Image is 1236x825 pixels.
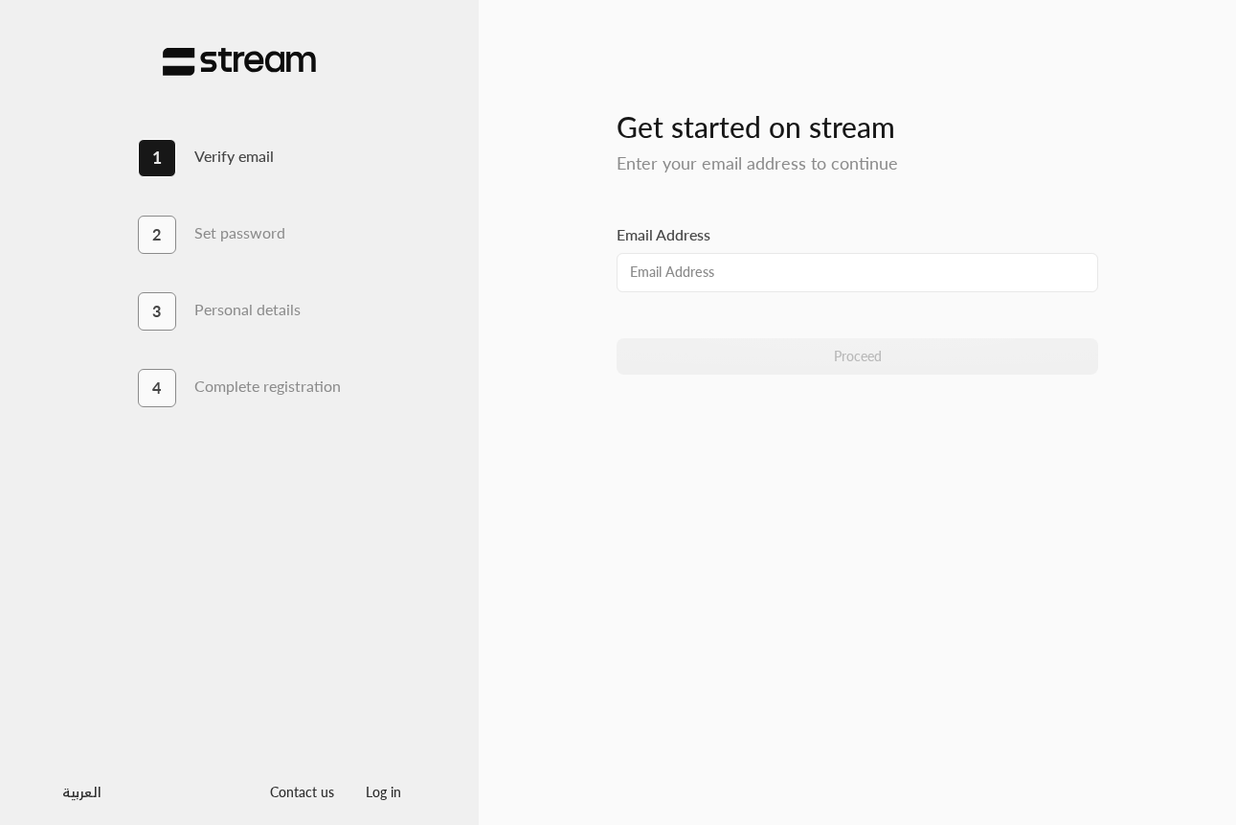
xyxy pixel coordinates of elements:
[617,223,710,246] label: Email Address
[194,223,285,241] h3: Set password
[152,377,161,400] span: 4
[617,253,1098,292] input: Email Address
[255,784,350,800] a: Contact us
[152,300,161,323] span: 3
[350,773,417,809] button: Log in
[350,784,417,800] a: Log in
[62,773,101,809] a: العربية
[163,47,316,77] img: Stream Pay
[617,153,1098,174] h5: Enter your email address to continue
[152,146,162,171] span: 1
[617,78,1098,144] h3: Get started on stream
[194,300,301,318] h3: Personal details
[194,147,274,165] h3: Verify email
[152,223,161,246] span: 2
[194,377,341,395] h3: Complete registration
[255,773,350,809] button: Contact us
